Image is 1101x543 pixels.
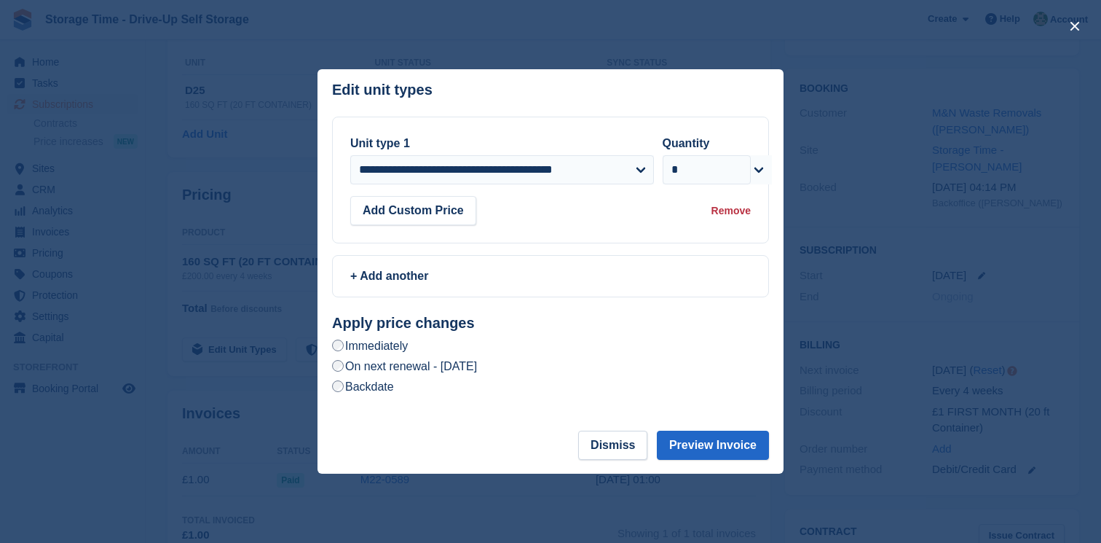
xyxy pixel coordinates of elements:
[332,82,433,98] p: Edit unit types
[578,431,647,460] button: Dismiss
[711,203,751,219] div: Remove
[332,315,475,331] strong: Apply price changes
[332,340,344,351] input: Immediately
[663,137,710,149] label: Quantity
[332,379,394,394] label: Backdate
[332,380,344,392] input: Backdate
[332,255,769,297] a: + Add another
[657,431,769,460] button: Preview Invoice
[332,359,477,374] label: On next renewal - [DATE]
[350,137,410,149] label: Unit type 1
[1063,15,1086,38] button: close
[350,196,476,225] button: Add Custom Price
[350,267,751,285] div: + Add another
[332,338,408,353] label: Immediately
[332,360,344,372] input: On next renewal - [DATE]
